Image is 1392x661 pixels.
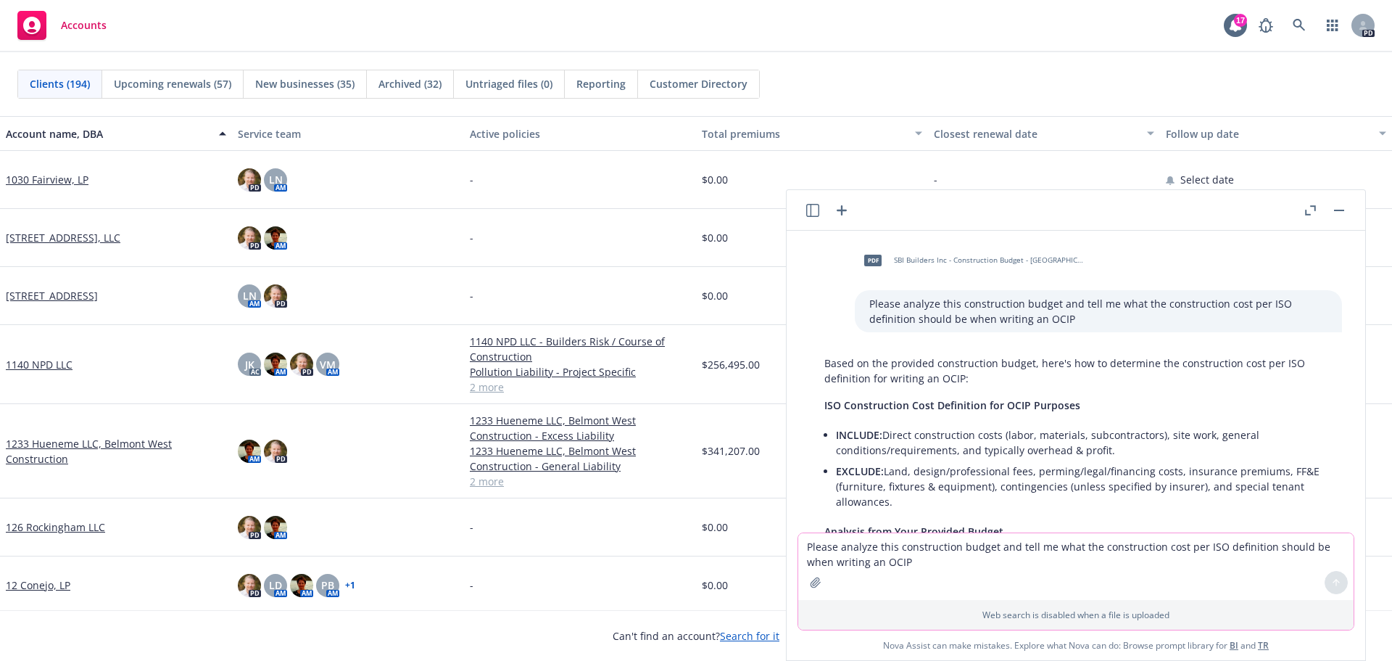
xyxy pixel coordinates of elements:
[6,578,70,593] a: 12 Conejo, LP
[470,230,473,245] span: -
[320,357,336,372] span: VM
[824,356,1327,386] p: Based on the provided construction budget, here's how to determine the construction cost per ISO ...
[238,440,261,463] img: photo
[650,76,747,91] span: Customer Directory
[30,76,90,91] span: Clients (194)
[613,628,779,644] span: Can't find an account?
[1230,639,1238,652] a: BI
[264,440,287,463] img: photo
[470,364,690,379] a: Pollution Liability - Project Specific
[792,631,1359,660] span: Nova Assist can make mistakes. Explore what Nova can do: Browse prompt library for and
[470,413,690,443] a: 1233 Hueneme LLC, Belmont West Construction - Excess Liability
[245,357,254,372] span: JK
[238,168,261,192] img: photo
[1234,14,1247,27] div: 17
[807,609,1345,621] p: Web search is disabled when a file is uploaded
[470,474,690,489] a: 2 more
[702,172,728,187] span: $0.00
[6,288,98,303] a: [STREET_ADDRESS]
[6,520,105,535] a: 126 Rockingham LLC
[290,574,313,597] img: photo
[702,443,760,459] span: $341,207.00
[12,5,112,46] a: Accounts
[345,581,355,590] a: + 1
[470,379,690,395] a: 2 more
[238,226,261,250] img: photo
[702,357,760,372] span: $256,495.00
[6,357,72,372] a: 1140 NPD LLC
[321,578,334,593] span: PB
[264,226,287,250] img: photo
[1318,11,1347,40] a: Switch app
[869,296,1327,327] p: Please analyze this construction budget and tell me what the construction cost per ISO definition...
[702,520,728,535] span: $0.00
[855,242,1087,279] div: pdfSBI Builders Inc - Construction Budget - [GEOGRAPHIC_DATA] - [DATE]_RGO - Insurance.pdf
[6,126,210,141] div: Account name, DBA
[1166,126,1370,141] div: Follow up date
[824,525,1003,538] span: Analysis from Your Provided Budget
[702,230,728,245] span: $0.00
[465,76,552,91] span: Untriaged files (0)
[836,464,884,478] span: EXCLUDE:
[6,172,88,187] a: 1030 Fairview, LP
[470,126,690,141] div: Active policies
[836,461,1327,512] li: Land, design/professional fees, perming/legal/financing costs, insurance premiums, FF&E (furnitur...
[894,255,1084,265] span: SBI Builders Inc - Construction Budget - [GEOGRAPHIC_DATA] - [DATE]_RGO - Insurance.pdf
[470,578,473,593] span: -
[470,334,690,364] a: 1140 NPD LLC - Builders Risk / Course of Construction
[243,288,257,303] span: LN
[290,353,313,376] img: photo
[836,428,882,442] span: INCLUDE:
[264,353,287,376] img: photo
[934,172,937,187] span: -
[378,76,442,91] span: Archived (32)
[720,629,779,643] a: Search for it
[702,288,728,303] span: $0.00
[264,284,287,308] img: photo
[1180,172,1234,187] span: Select date
[238,516,261,539] img: photo
[470,172,473,187] span: -
[238,126,458,141] div: Service team
[114,76,231,91] span: Upcoming renewals (57)
[702,126,906,141] div: Total premiums
[232,116,464,151] button: Service team
[1160,116,1392,151] button: Follow up date
[836,424,1327,461] li: Direct construction costs (labor, materials, subcontractors), site work, general conditions/requi...
[464,116,696,151] button: Active policies
[61,20,107,31] span: Accounts
[1285,11,1314,40] a: Search
[255,76,355,91] span: New businesses (35)
[1258,639,1269,652] a: TR
[934,126,1138,141] div: Closest renewal date
[824,398,1080,412] span: ISO Construction Cost Definition for OCIP Purposes
[470,288,473,303] span: -
[6,436,226,467] a: 1233 Hueneme LLC, Belmont West Construction
[269,172,283,187] span: LN
[264,516,287,539] img: photo
[238,574,261,597] img: photo
[269,578,282,593] span: LD
[6,230,120,245] a: [STREET_ADDRESS], LLC
[864,255,882,266] span: pdf
[470,443,690,474] a: 1233 Hueneme LLC, Belmont West Construction - General Liability
[702,578,728,593] span: $0.00
[470,520,473,535] span: -
[928,116,1160,151] button: Closest renewal date
[696,116,928,151] button: Total premiums
[576,76,626,91] span: Reporting
[1251,11,1280,40] a: Report a Bug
